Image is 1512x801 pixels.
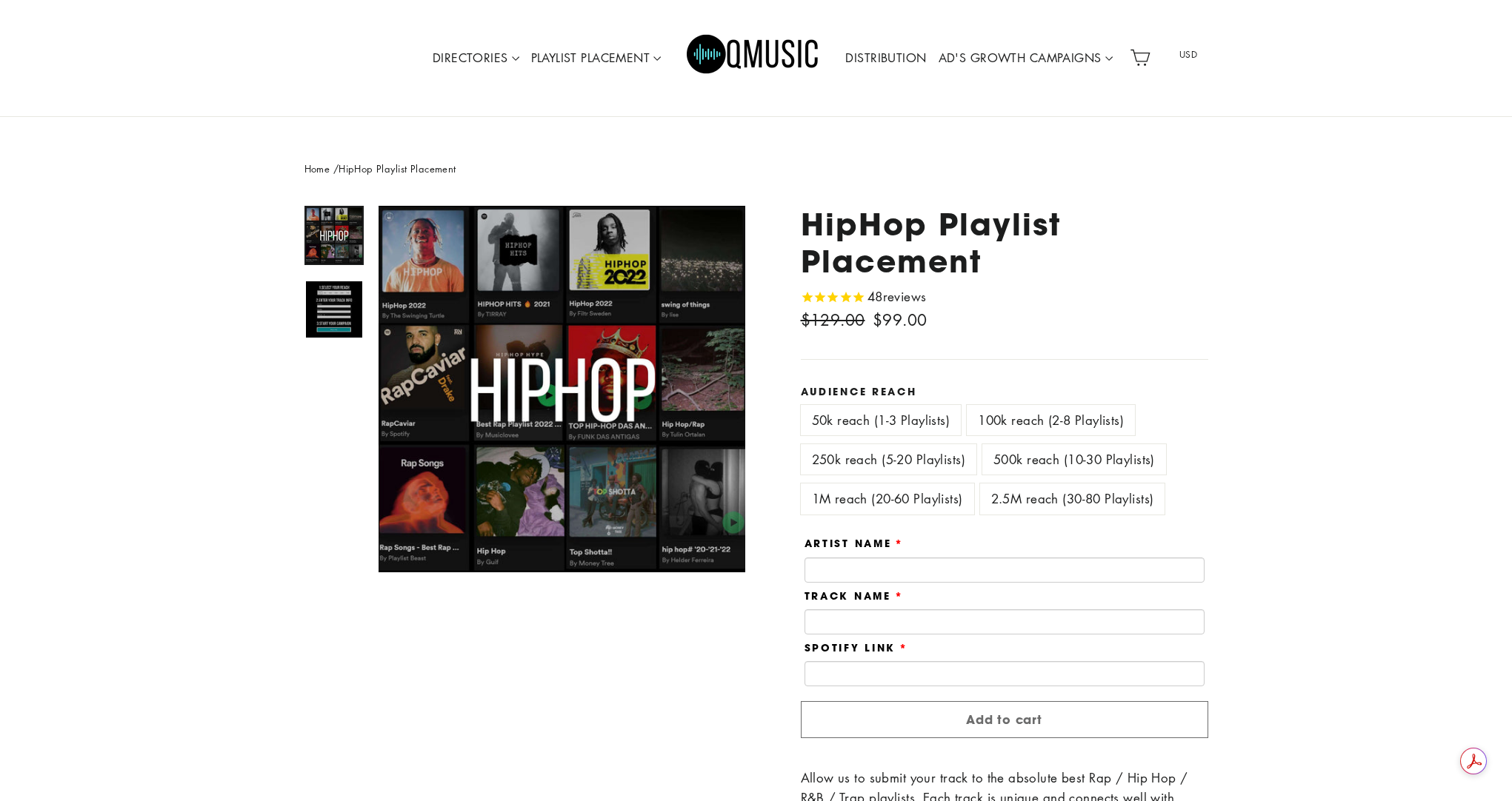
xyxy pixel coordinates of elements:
span: / [333,161,339,175]
label: 1M reach (20-60 Playlists) [801,483,974,514]
span: 48 reviews [867,288,927,305]
label: Track Name [805,590,904,602]
h1: HipHop Playlist Placement [801,206,1208,278]
label: Audience Reach [801,386,1208,398]
a: PLAYLIST PLACEMENT [525,41,667,76]
button: Add to cart [801,701,1208,738]
a: DISTRIBUTION [839,41,932,76]
span: Rated 4.8 out of 5 stars 48 reviews [801,286,927,308]
span: $129.00 [801,309,865,330]
span: Add to cart [966,711,1042,728]
span: $99.00 [873,309,927,330]
label: 100k reach (2-8 Playlists) [967,405,1135,435]
a: Home [304,161,330,175]
label: Artist Name [805,537,905,549]
a: AD'S GROWTH CAMPAIGNS [933,41,1119,76]
label: 500k reach (10-30 Playlists) [982,444,1166,475]
span: reviews [883,288,927,305]
nav: breadcrumbs [304,161,1208,177]
img: HipHop Playlist Placement [306,281,362,338]
a: DIRECTORIES [427,41,525,76]
label: 50k reach (1-3 Playlists) [801,405,962,435]
label: Spotify Link [805,642,908,654]
img: HipHop Playlist Placement [306,207,362,264]
label: 2.5M reach (30-80 Playlists) [980,483,1165,514]
label: 250k reach (5-20 Playlists) [801,444,976,475]
img: Q Music Promotions [687,24,820,91]
div: Primary [383,15,1124,101]
span: USD [1160,44,1216,66]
